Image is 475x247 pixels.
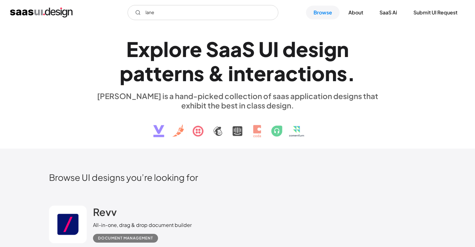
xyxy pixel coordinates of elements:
[93,206,117,221] a: Revv
[372,6,405,19] a: SaaS Ai
[138,37,150,61] div: x
[312,61,325,85] div: o
[174,61,182,85] div: r
[120,61,133,85] div: p
[296,37,308,61] div: e
[325,61,337,85] div: n
[142,110,333,143] img: text, icon, saas logo
[337,37,349,61] div: n
[306,61,312,85] div: i
[337,61,347,85] div: s
[228,61,233,85] div: i
[93,37,382,85] h1: Explore SaaS UI design patterns & interactions.
[308,37,319,61] div: s
[133,61,145,85] div: a
[282,37,296,61] div: d
[406,6,465,19] a: Submit UI Request
[233,61,245,85] div: n
[274,61,286,85] div: a
[206,37,219,61] div: S
[259,37,273,61] div: U
[306,6,340,19] a: Browse
[163,37,169,61] div: l
[128,5,278,20] form: Email Form
[49,172,426,183] h2: Browse UI designs you’re looking for
[194,61,204,85] div: s
[208,61,224,85] div: &
[254,61,266,85] div: e
[298,61,306,85] div: t
[245,61,254,85] div: t
[93,221,192,229] div: All-in-one, drag & drop document builder
[10,8,73,18] a: home
[153,61,162,85] div: t
[347,61,355,85] div: .
[286,61,298,85] div: c
[266,61,274,85] div: r
[190,37,202,61] div: e
[273,37,279,61] div: I
[128,5,278,20] input: Search UI designs you're looking for...
[93,206,117,218] h2: Revv
[126,37,138,61] div: E
[182,37,190,61] div: r
[341,6,371,19] a: About
[219,37,230,61] div: a
[242,37,255,61] div: S
[230,37,242,61] div: a
[98,234,153,242] div: Document Management
[169,37,182,61] div: o
[324,37,337,61] div: g
[182,61,194,85] div: n
[162,61,174,85] div: e
[145,61,153,85] div: t
[93,91,382,110] div: [PERSON_NAME] is a hand-picked collection of saas application designs that exhibit the best in cl...
[150,37,163,61] div: p
[319,37,324,61] div: i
